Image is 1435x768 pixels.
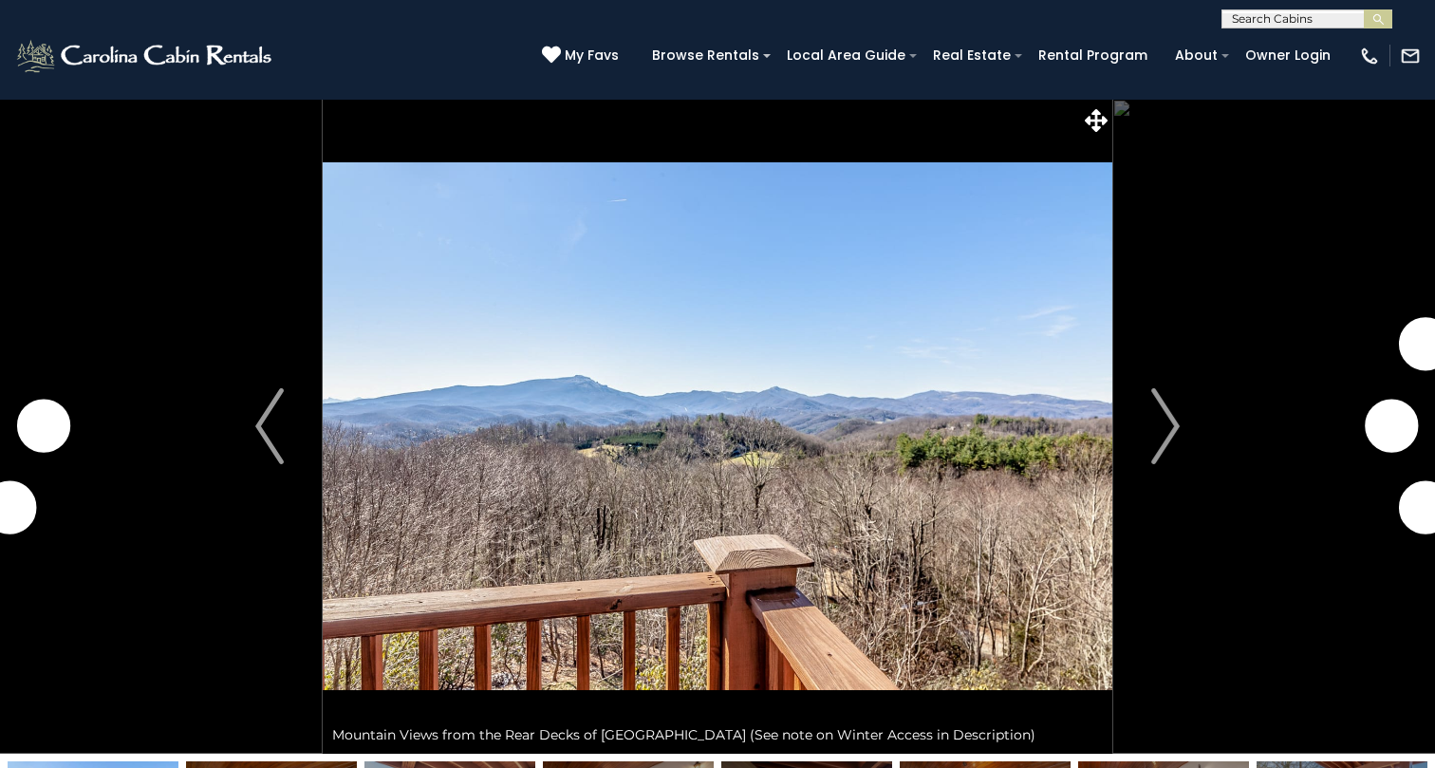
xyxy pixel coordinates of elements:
button: Next [1112,99,1219,754]
img: phone-regular-white.png [1359,46,1380,66]
a: About [1165,41,1227,70]
img: mail-regular-white.png [1400,46,1421,66]
div: Mountain Views from the Rear Decks of [GEOGRAPHIC_DATA] (See note on Winter Access in Description) [323,716,1112,754]
button: Previous [216,99,323,754]
a: Real Estate [923,41,1020,70]
a: My Favs [542,46,624,66]
a: Owner Login [1236,41,1340,70]
img: White-1-2.png [14,37,277,75]
a: Browse Rentals [643,41,769,70]
img: arrow [1151,388,1180,464]
img: arrow [255,388,284,464]
a: Local Area Guide [777,41,915,70]
span: My Favs [565,46,619,66]
a: Rental Program [1029,41,1157,70]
